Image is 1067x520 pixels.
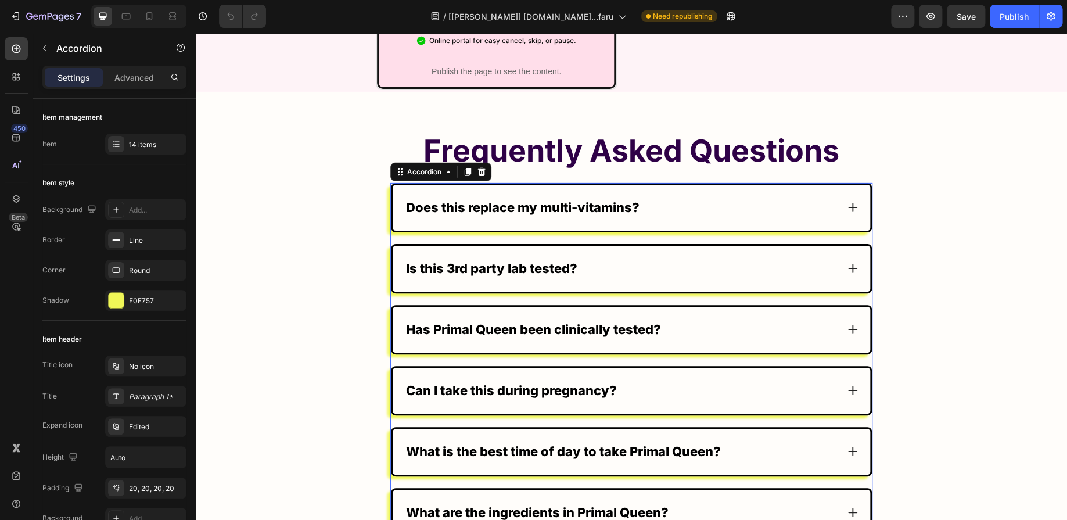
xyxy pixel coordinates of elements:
[129,235,184,246] div: Line
[42,235,65,245] div: Border
[106,447,186,468] input: Auto
[129,296,184,306] div: F0F757
[209,134,248,145] div: Accordion
[210,288,465,307] p: Has Primal Queen been clinically tested?
[129,483,184,494] div: 20, 20, 20, 20
[228,100,644,137] strong: Frequently Asked Questions
[42,178,74,188] div: Item style
[1000,10,1029,23] div: Publish
[210,471,473,490] p: What are the ingredients in Primal Queen?
[957,12,976,21] span: Save
[42,334,82,345] div: Item header
[42,360,73,370] div: Title icon
[42,265,66,275] div: Corner
[42,139,57,149] div: Item
[443,10,446,23] span: /
[76,9,81,23] p: 7
[129,266,184,276] div: Round
[653,11,712,21] span: Need republishing
[42,480,85,496] div: Padding
[11,124,28,133] div: 450
[129,361,184,372] div: No icon
[42,450,80,465] div: Height
[56,41,155,55] p: Accordion
[947,5,985,28] button: Save
[219,5,266,28] div: Undo/Redo
[42,295,69,306] div: Shadow
[448,10,613,23] span: [[PERSON_NAME]] [DOMAIN_NAME]...faru
[210,166,444,185] p: Does this replace my multi-vitamins?
[114,71,154,84] p: Advanced
[9,213,28,222] div: Beta
[5,5,87,28] button: 7
[210,410,525,429] p: What is the best time of day to take Primal Queen?
[58,71,90,84] p: Settings
[210,227,382,246] p: Is this 3rd party lab tested?
[990,5,1039,28] button: Publish
[210,349,421,368] p: Can I take this during pregnancy?
[129,205,184,216] div: Add...
[129,422,184,432] div: Edited
[129,392,184,402] div: Paragraph 1*
[42,420,82,431] div: Expand icon
[42,112,102,123] div: Item management
[1028,463,1055,491] iframe: Intercom live chat
[42,391,57,401] div: Title
[42,202,99,218] div: Background
[196,33,1067,520] iframe: Design area
[129,139,184,150] div: 14 items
